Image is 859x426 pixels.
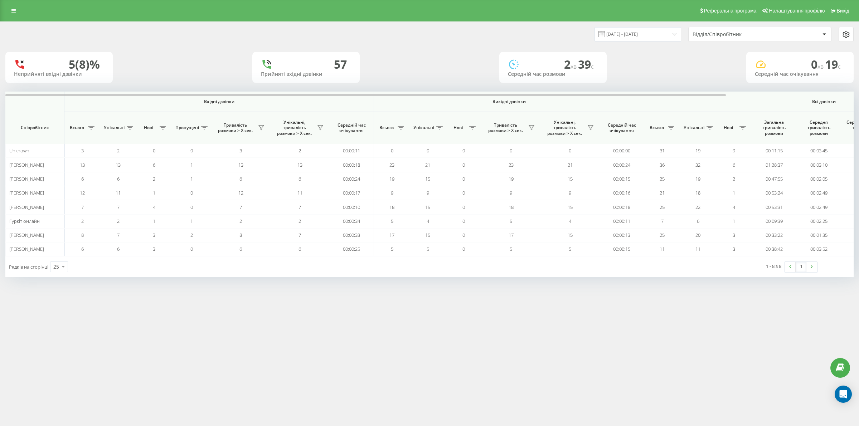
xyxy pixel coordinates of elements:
span: 15 [568,176,573,182]
span: 9 [391,190,393,196]
td: 00:00:11 [329,144,374,158]
div: 5 (8)% [69,58,100,71]
span: хв [817,63,825,70]
span: 7 [299,204,301,210]
span: 2 [299,218,301,224]
span: 4 [733,204,735,210]
span: Рядків на сторінці [9,264,48,270]
span: Всього [648,125,666,131]
span: Унікальні, тривалість розмови > Х сек. [544,119,585,136]
span: 0 [510,147,512,154]
span: 0 [190,246,193,252]
span: 5 [427,246,429,252]
td: 00:00:15 [600,172,644,186]
span: 6 [239,176,242,182]
span: Нові [449,125,467,131]
span: Вихід [837,8,849,14]
td: 00:01:35 [796,228,841,242]
span: 15 [568,204,573,210]
span: 23 [509,162,514,168]
td: 00:00:33 [329,228,374,242]
span: 0 [462,147,465,154]
span: 13 [238,162,243,168]
div: Неприйняті вхідні дзвінки [14,71,104,77]
span: Унікальні [684,125,704,131]
span: 9 [427,190,429,196]
span: 0 [391,147,393,154]
td: 00:00:18 [329,158,374,172]
span: 13 [116,162,121,168]
span: 2 [81,218,84,224]
span: Налаштування профілю [769,8,825,14]
span: 0 [462,246,465,252]
span: 2 [733,176,735,182]
span: 1 [153,218,155,224]
span: 3 [153,246,155,252]
span: 1 [733,190,735,196]
span: 11 [116,190,121,196]
span: 2 [239,218,242,224]
span: хв [571,63,578,70]
span: 0 [569,147,571,154]
span: Унікальні [413,125,434,131]
span: Тривалість розмови > Х сек. [215,122,256,133]
span: 0 [462,190,465,196]
span: 18 [389,204,394,210]
span: 5 [391,218,393,224]
span: Середній час очікування [335,122,368,133]
span: 19 [695,147,700,154]
span: 7 [661,218,664,224]
span: 20 [695,232,700,238]
span: 1 [190,218,193,224]
div: Відділ/Співробітник [693,31,778,38]
span: 18 [509,204,514,210]
span: 0 [153,147,155,154]
span: 21 [660,190,665,196]
span: Unknown [9,147,29,154]
span: 7 [117,204,120,210]
span: Пропущені [175,125,199,131]
span: 4 [427,218,429,224]
span: 21 [425,162,430,168]
td: 00:00:13 [600,228,644,242]
td: 00:00:00 [600,144,644,158]
td: 00:02:49 [796,186,841,200]
span: [PERSON_NAME] [9,232,44,238]
span: 7 [81,204,84,210]
td: 00:00:18 [600,200,644,214]
span: Тривалість розмови > Х сек. [485,122,526,133]
span: 19 [389,176,394,182]
span: Всього [378,125,395,131]
td: 00:03:10 [796,158,841,172]
span: 25 [660,204,665,210]
td: 01:28:37 [752,158,796,172]
span: 7 [117,232,120,238]
span: Вхідні дзвінки [83,99,355,104]
span: 1 [153,190,155,196]
td: 00:00:24 [329,172,374,186]
span: 7 [239,204,242,210]
td: 00:00:25 [329,242,374,256]
span: Реферальна програма [704,8,757,14]
span: Нові [140,125,157,131]
span: 17 [509,232,514,238]
span: [PERSON_NAME] [9,162,44,168]
td: 00:03:52 [796,242,841,256]
span: [PERSON_NAME] [9,176,44,182]
span: 15 [568,232,573,238]
span: 31 [660,147,665,154]
span: 15 [425,176,430,182]
td: 00:00:15 [600,242,644,256]
span: 15 [425,232,430,238]
span: Вихідні дзвінки [391,99,627,104]
td: 00:09:39 [752,214,796,228]
span: 5 [510,246,512,252]
span: 0 [462,176,465,182]
span: 8 [81,232,84,238]
td: 00:02:25 [796,214,841,228]
span: Всього [68,125,86,131]
span: 1 [190,162,193,168]
td: 00:33:22 [752,228,796,242]
span: Середня тривалість розмови [802,119,836,136]
span: 6 [81,246,84,252]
